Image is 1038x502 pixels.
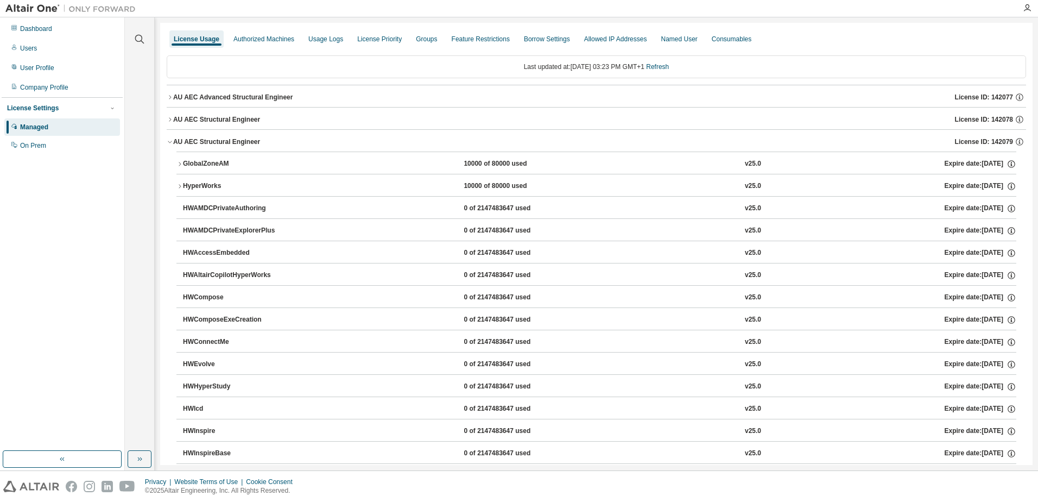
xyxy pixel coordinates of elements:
[944,248,1016,258] div: Expire date: [DATE]
[183,382,281,392] div: HWHyperStudy
[167,130,1026,154] button: AU AEC Structural EngineerLicense ID: 142079
[183,360,281,369] div: HWEvolve
[7,104,59,112] div: License Settings
[464,204,561,214] div: 0 of 2147483647 used
[246,478,299,486] div: Cookie Consent
[955,137,1013,146] span: License ID: 142079
[745,204,761,214] div: v25.0
[84,481,95,492] img: instagram.svg
[944,449,1016,459] div: Expire date: [DATE]
[183,442,1016,466] button: HWInspireBase0 of 2147483647 usedv25.0Expire date:[DATE]
[944,181,1016,191] div: Expire date: [DATE]
[955,115,1013,124] span: License ID: 142078
[183,353,1016,376] button: HWEvolve0 of 2147483647 usedv25.0Expire date:[DATE]
[646,63,669,71] a: Refresh
[464,315,561,325] div: 0 of 2147483647 used
[183,263,1016,287] button: HWAltairCopilotHyperWorks0 of 2147483647 usedv25.0Expire date:[DATE]
[944,360,1016,369] div: Expire date: [DATE]
[145,486,299,495] p: © 2025 Altair Engineering, Inc. All Rights Reserved.
[233,35,294,43] div: Authorized Machines
[167,108,1026,131] button: AU AEC Structural EngineerLicense ID: 142078
[944,404,1016,414] div: Expire date: [DATE]
[944,204,1016,214] div: Expire date: [DATE]
[464,382,561,392] div: 0 of 2147483647 used
[308,35,343,43] div: Usage Logs
[955,93,1013,102] span: License ID: 142077
[66,481,77,492] img: facebook.svg
[745,271,761,280] div: v25.0
[183,286,1016,310] button: HWCompose0 of 2147483647 usedv25.0Expire date:[DATE]
[452,35,510,43] div: Feature Restrictions
[183,308,1016,332] button: HWComposeExeCreation0 of 2147483647 usedv25.0Expire date:[DATE]
[183,330,1016,354] button: HWConnectMe0 of 2147483647 usedv25.0Expire date:[DATE]
[183,248,281,258] div: HWAccessEmbedded
[745,426,761,436] div: v25.0
[183,271,281,280] div: HWAltairCopilotHyperWorks
[174,478,246,486] div: Website Terms of Use
[119,481,135,492] img: youtube.svg
[3,481,59,492] img: altair_logo.svg
[174,35,219,43] div: License Usage
[183,337,281,347] div: HWConnectMe
[464,248,561,258] div: 0 of 2147483647 used
[464,337,561,347] div: 0 of 2147483647 used
[944,426,1016,436] div: Expire date: [DATE]
[944,271,1016,280] div: Expire date: [DATE]
[173,115,260,124] div: AU AEC Structural Engineer
[102,481,113,492] img: linkedin.svg
[20,123,48,131] div: Managed
[20,141,46,150] div: On Prem
[183,241,1016,265] button: HWAccessEmbedded0 of 2147483647 usedv25.0Expire date:[DATE]
[464,426,561,436] div: 0 of 2147483647 used
[745,382,761,392] div: v25.0
[183,419,1016,443] button: HWInspire0 of 2147483647 usedv25.0Expire date:[DATE]
[183,426,281,436] div: HWInspire
[145,478,174,486] div: Privacy
[464,271,561,280] div: 0 of 2147483647 used
[944,382,1016,392] div: Expire date: [DATE]
[183,159,281,169] div: GlobalZoneAM
[183,226,281,236] div: HWAMDCPrivateExplorerPlus
[5,3,141,14] img: Altair One
[167,85,1026,109] button: AU AEC Advanced Structural EngineerLicense ID: 142077
[464,181,561,191] div: 10000 of 80000 used
[745,248,761,258] div: v25.0
[745,181,761,191] div: v25.0
[745,159,761,169] div: v25.0
[745,404,761,414] div: v25.0
[183,293,281,303] div: HWCompose
[357,35,402,43] div: License Priority
[745,360,761,369] div: v25.0
[20,64,54,72] div: User Profile
[173,137,260,146] div: AU AEC Structural Engineer
[173,93,293,102] div: AU AEC Advanced Structural Engineer
[20,24,52,33] div: Dashboard
[745,226,761,236] div: v25.0
[20,44,37,53] div: Users
[464,226,561,236] div: 0 of 2147483647 used
[464,360,561,369] div: 0 of 2147483647 used
[183,315,281,325] div: HWComposeExeCreation
[745,337,761,347] div: v25.0
[183,204,281,214] div: HWAMDCPrivateAuthoring
[464,404,561,414] div: 0 of 2147483647 used
[183,404,281,414] div: HWIcd
[661,35,697,43] div: Named User
[176,152,1016,176] button: GlobalZoneAM10000 of 80000 usedv25.0Expire date:[DATE]
[183,197,1016,221] button: HWAMDCPrivateAuthoring0 of 2147483647 usedv25.0Expire date:[DATE]
[712,35,751,43] div: Consumables
[464,449,561,459] div: 0 of 2147483647 used
[524,35,570,43] div: Borrow Settings
[944,293,1016,303] div: Expire date: [DATE]
[464,293,561,303] div: 0 of 2147483647 used
[183,219,1016,243] button: HWAMDCPrivateExplorerPlus0 of 2147483647 usedv25.0Expire date:[DATE]
[944,226,1016,236] div: Expire date: [DATE]
[745,293,761,303] div: v25.0
[183,397,1016,421] button: HWIcd0 of 2147483647 usedv25.0Expire date:[DATE]
[745,315,761,325] div: v25.0
[167,55,1026,78] div: Last updated at: [DATE] 03:23 PM GMT+1
[183,375,1016,399] button: HWHyperStudy0 of 2147483647 usedv25.0Expire date:[DATE]
[944,315,1016,325] div: Expire date: [DATE]
[944,159,1016,169] div: Expire date: [DATE]
[183,181,281,191] div: HyperWorks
